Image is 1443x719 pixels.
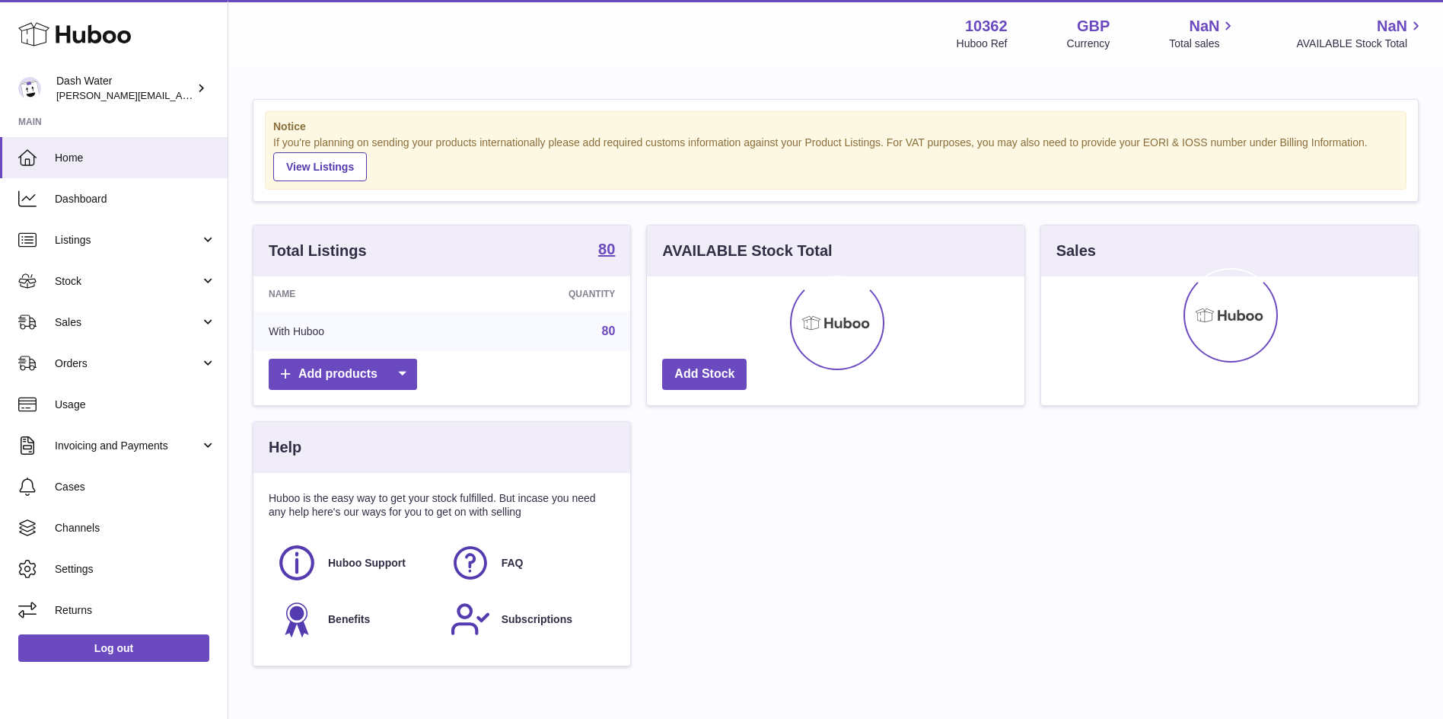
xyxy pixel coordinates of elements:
[55,398,216,412] span: Usage
[1189,16,1219,37] span: NaN
[328,612,370,627] span: Benefits
[602,324,616,337] a: 80
[253,312,452,351] td: With Huboo
[273,152,367,181] a: View Listings
[55,439,200,453] span: Invoicing and Payments
[56,74,193,103] div: Dash Water
[55,274,200,289] span: Stock
[273,120,1398,134] strong: Notice
[253,276,452,312] th: Name
[328,556,406,570] span: Huboo Support
[1067,37,1110,51] div: Currency
[662,359,747,390] a: Add Stock
[965,16,1008,37] strong: 10362
[55,521,216,535] span: Channels
[269,241,367,261] h3: Total Listings
[55,480,216,494] span: Cases
[450,599,608,640] a: Subscriptions
[55,151,216,165] span: Home
[662,241,832,261] h3: AVAILABLE Stock Total
[598,241,615,260] a: 80
[452,276,630,312] th: Quantity
[273,136,1398,181] div: If you're planning on sending your products internationally please add required customs informati...
[269,491,615,520] p: Huboo is the easy way to get your stock fulfilled. But incase you need any help here's our ways f...
[502,556,524,570] span: FAQ
[598,241,615,257] strong: 80
[1296,16,1425,51] a: NaN AVAILABLE Stock Total
[55,603,216,618] span: Returns
[1296,37,1425,51] span: AVAILABLE Stock Total
[18,77,41,100] img: james@dash-water.com
[55,192,216,206] span: Dashboard
[269,437,301,458] h3: Help
[1377,16,1407,37] span: NaN
[56,89,305,101] span: [PERSON_NAME][EMAIL_ADDRESS][DOMAIN_NAME]
[1056,241,1096,261] h3: Sales
[55,315,200,330] span: Sales
[55,356,200,371] span: Orders
[502,612,572,627] span: Subscriptions
[450,542,608,583] a: FAQ
[276,542,435,583] a: Huboo Support
[957,37,1008,51] div: Huboo Ref
[18,634,209,662] a: Log out
[55,233,200,248] span: Listings
[1077,16,1110,37] strong: GBP
[276,599,435,640] a: Benefits
[55,562,216,577] span: Settings
[1169,16,1237,51] a: NaN Total sales
[1169,37,1237,51] span: Total sales
[269,359,417,390] a: Add products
